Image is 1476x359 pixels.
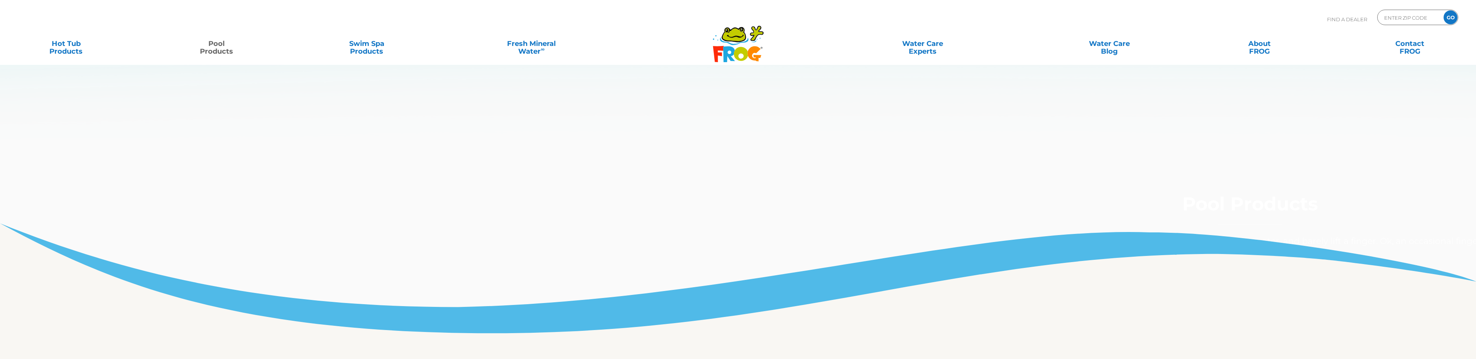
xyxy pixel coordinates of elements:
[828,36,1018,51] a: Water CareExperts
[458,36,605,51] a: Fresh MineralWater∞
[541,46,544,52] sup: ∞
[1327,10,1367,29] p: Find A Dealer
[308,36,425,51] a: Swim SpaProducts
[8,36,125,51] a: Hot TubProducts
[158,36,275,51] a: PoolProducts
[1224,262,1276,280] a: Find a Dealer
[1351,36,1468,51] a: ContactFROG
[1201,36,1318,51] a: AboutFROG
[1444,10,1457,24] input: GO
[708,15,768,63] img: Frog Products Logo
[1051,36,1168,51] a: Water CareBlog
